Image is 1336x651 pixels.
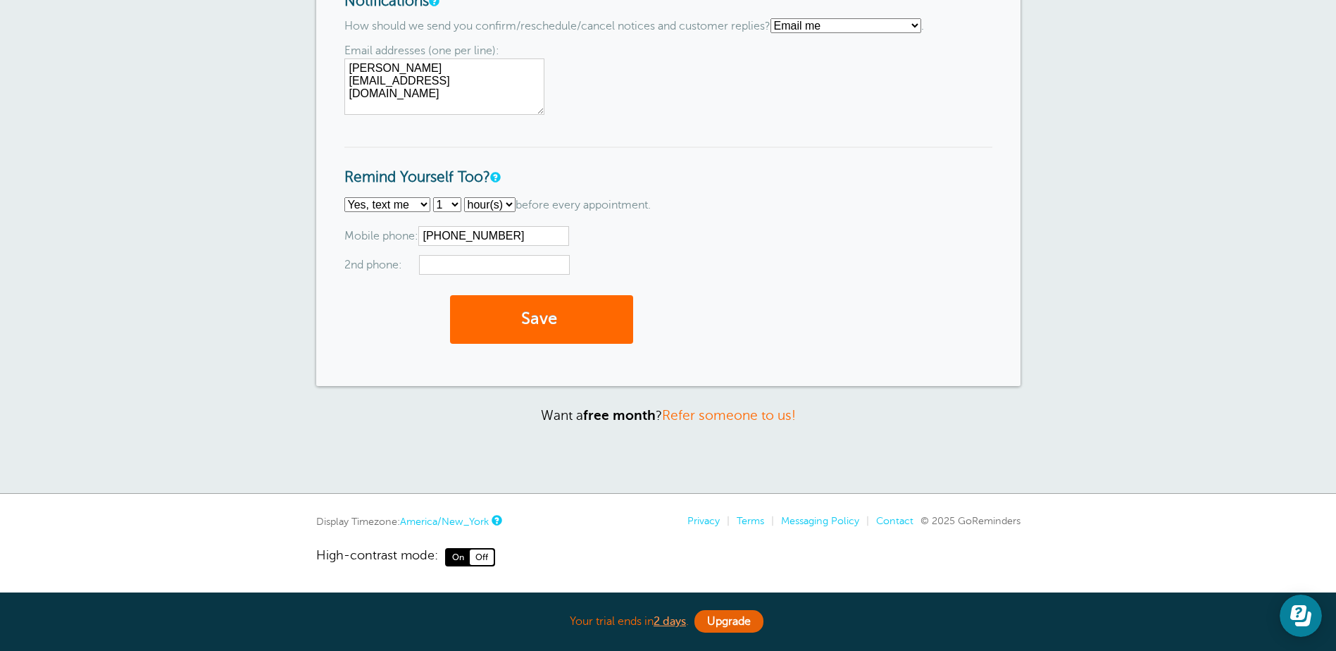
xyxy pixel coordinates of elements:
[720,515,730,527] li: |
[737,515,764,526] a: Terms
[876,515,913,526] a: Contact
[781,515,859,526] a: Messaging Policy
[447,550,470,565] span: On
[859,515,869,527] li: |
[344,259,402,272] span: 2nd phone:
[316,548,1020,566] a: High-contrast mode: On Off
[654,615,686,628] a: 2 days
[470,550,494,565] span: Off
[316,515,500,528] div: Display Timezone:
[430,199,651,211] span: before every appointment.
[344,230,992,275] span: Mobile phone:
[344,147,992,187] h3: Remind Yourself Too?
[492,516,500,525] a: This is the timezone being used to display dates and times to you on this device. Click the timez...
[344,18,992,33] p: How should we send you confirm/reschedule/cancel notices and customer replies? .
[583,408,656,423] strong: free month
[920,515,1020,526] span: © 2025 GoReminders
[450,295,633,344] button: Save
[316,407,1020,423] p: Want a ?
[490,173,499,182] a: Send a reminder to yourself for every appointment.
[316,548,438,566] span: High-contrast mode:
[687,515,720,526] a: Privacy
[344,58,544,115] textarea: [PERSON_NAME][EMAIL_ADDRESS][DOMAIN_NAME]
[400,516,489,527] a: America/New_York
[1280,595,1322,637] iframe: Resource center
[316,607,1020,637] div: Your trial ends in .
[764,515,774,527] li: |
[344,44,992,114] div: Email addresses (one per line):
[694,610,763,633] a: Upgrade
[662,408,796,423] a: Refer someone to us!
